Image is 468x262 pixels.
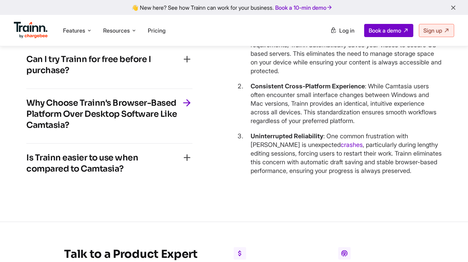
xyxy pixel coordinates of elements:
b: Consistent Cross-Platform Experience [251,82,365,90]
b: Uninterrupted Reliability [251,132,323,140]
span: Log in [339,27,354,34]
div: 👋 New here? See how Trainn can work for your business. [4,4,464,11]
iframe: Chat Widget [433,229,468,262]
a: Log in [326,24,359,37]
h4: Is Trainn easier to use when compared to Camtasia? [26,152,181,174]
h4: Can I try Trainn for free before I purchase? [26,54,181,76]
span: Features [63,27,85,34]
span: Book a demo [369,27,401,34]
img: Trainn Logo [14,22,48,38]
a: Book a demo [364,24,413,37]
p: : Unlike [PERSON_NAME]'s local storage requirements, Trainn automatically saves your videos to se... [251,32,442,76]
a: crashes [341,141,363,148]
span: Resources [103,27,130,34]
h3: Talk to a Product Expert [64,247,197,261]
h4: Why Choose Trainn's Browser-Based Platform Over Desktop Software Like Camtasia? [26,97,181,131]
span: Sign up [423,27,442,34]
p: : One common frustration with [PERSON_NAME] is unexpected , particularly during lengthy editing s... [251,132,442,175]
p: : While Camtasia users often encounter small interface changes between Windows and Mac versions, ... [251,82,442,125]
a: Pricing [148,27,165,34]
a: Sign up [419,24,454,37]
a: Book a 10-min demo [274,3,334,12]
